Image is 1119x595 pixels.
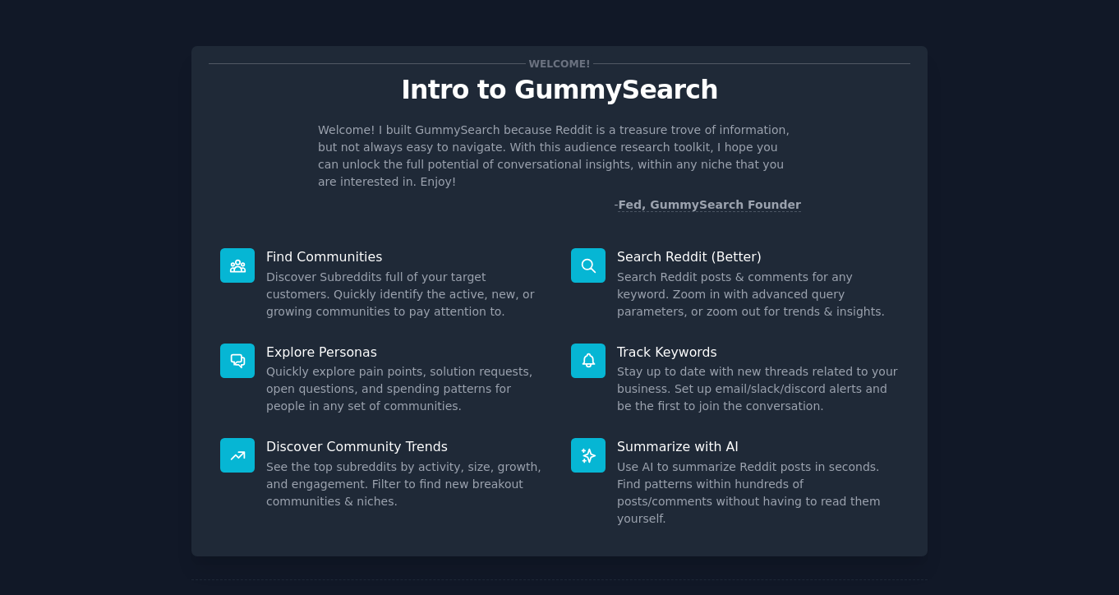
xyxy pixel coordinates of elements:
[266,438,548,455] p: Discover Community Trends
[617,438,899,455] p: Summarize with AI
[209,76,910,104] p: Intro to GummySearch
[266,269,548,321] dd: Discover Subreddits full of your target customers. Quickly identify the active, new, or growing c...
[266,248,548,265] p: Find Communities
[617,269,899,321] dd: Search Reddit posts & comments for any keyword. Zoom in with advanced query parameters, or zoom o...
[266,344,548,361] p: Explore Personas
[614,196,801,214] div: -
[617,248,899,265] p: Search Reddit (Better)
[266,459,548,510] dd: See the top subreddits by activity, size, growth, and engagement. Filter to find new breakout com...
[266,363,548,415] dd: Quickly explore pain points, solution requests, open questions, and spending patterns for people ...
[526,55,593,72] span: Welcome!
[617,363,899,415] dd: Stay up to date with new threads related to your business. Set up email/slack/discord alerts and ...
[618,198,801,212] a: Fed, GummySearch Founder
[617,459,899,528] dd: Use AI to summarize Reddit posts in seconds. Find patterns within hundreds of posts/comments with...
[318,122,801,191] p: Welcome! I built GummySearch because Reddit is a treasure trove of information, but not always ea...
[617,344,899,361] p: Track Keywords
